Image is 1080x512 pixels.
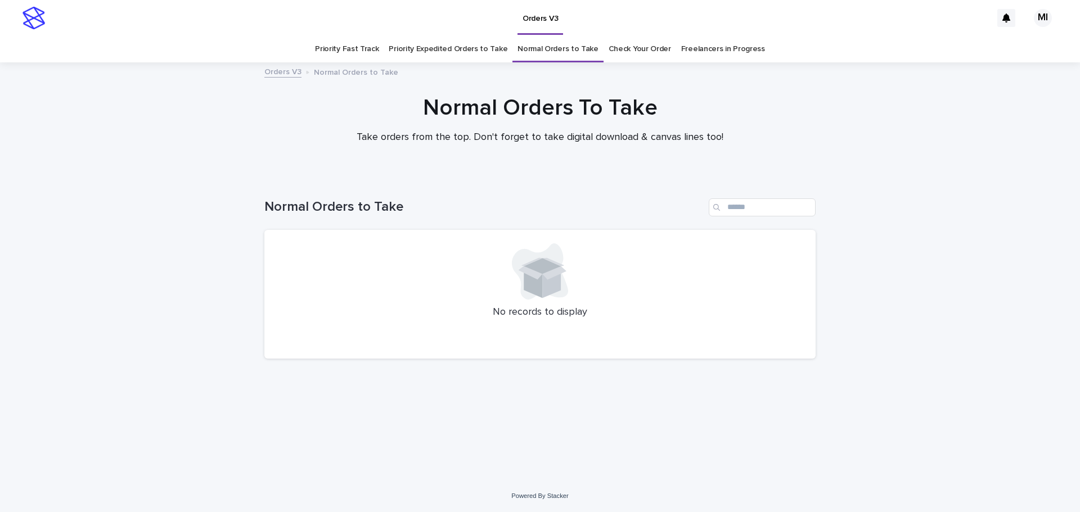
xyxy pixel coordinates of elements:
[315,36,379,62] a: Priority Fast Track
[264,94,816,121] h1: Normal Orders To Take
[511,492,568,499] a: Powered By Stacker
[278,306,802,319] p: No records to display
[389,36,507,62] a: Priority Expedited Orders to Take
[22,7,45,29] img: stacker-logo-s-only.png
[264,199,704,215] h1: Normal Orders to Take
[681,36,765,62] a: Freelancers in Progress
[315,132,765,144] p: Take orders from the top. Don't forget to take digital download & canvas lines too!
[517,36,598,62] a: Normal Orders to Take
[1034,9,1052,27] div: MI
[264,65,301,78] a: Orders V3
[709,198,816,216] input: Search
[609,36,671,62] a: Check Your Order
[314,65,398,78] p: Normal Orders to Take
